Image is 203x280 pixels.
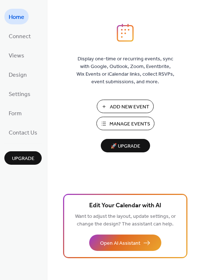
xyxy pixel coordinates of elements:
[4,67,31,82] a: Design
[97,100,154,113] button: Add New Event
[101,139,150,152] button: 🚀 Upgrade
[4,9,29,24] a: Home
[4,47,29,63] a: Views
[75,212,176,229] span: Want to adjust the layout, update settings, or change the design? The assistant can help.
[89,201,161,211] span: Edit Your Calendar with AI
[117,24,133,42] img: logo_icon.svg
[100,240,140,247] span: Open AI Assistant
[4,105,26,121] a: Form
[96,117,154,130] button: Manage Events
[4,28,35,44] a: Connect
[9,127,37,139] span: Contact Us
[12,155,34,163] span: Upgrade
[9,108,22,119] span: Form
[89,235,161,251] button: Open AI Assistant
[4,124,42,140] a: Contact Us
[4,86,35,101] a: Settings
[9,69,27,81] span: Design
[110,103,149,111] span: Add New Event
[9,89,30,100] span: Settings
[4,151,42,165] button: Upgrade
[105,141,146,151] span: 🚀 Upgrade
[9,31,31,42] span: Connect
[9,50,24,61] span: Views
[9,12,24,23] span: Home
[109,120,150,128] span: Manage Events
[76,55,174,86] span: Display one-time or recurring events, sync with Google, Outlook, Zoom, Eventbrite, Wix Events or ...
